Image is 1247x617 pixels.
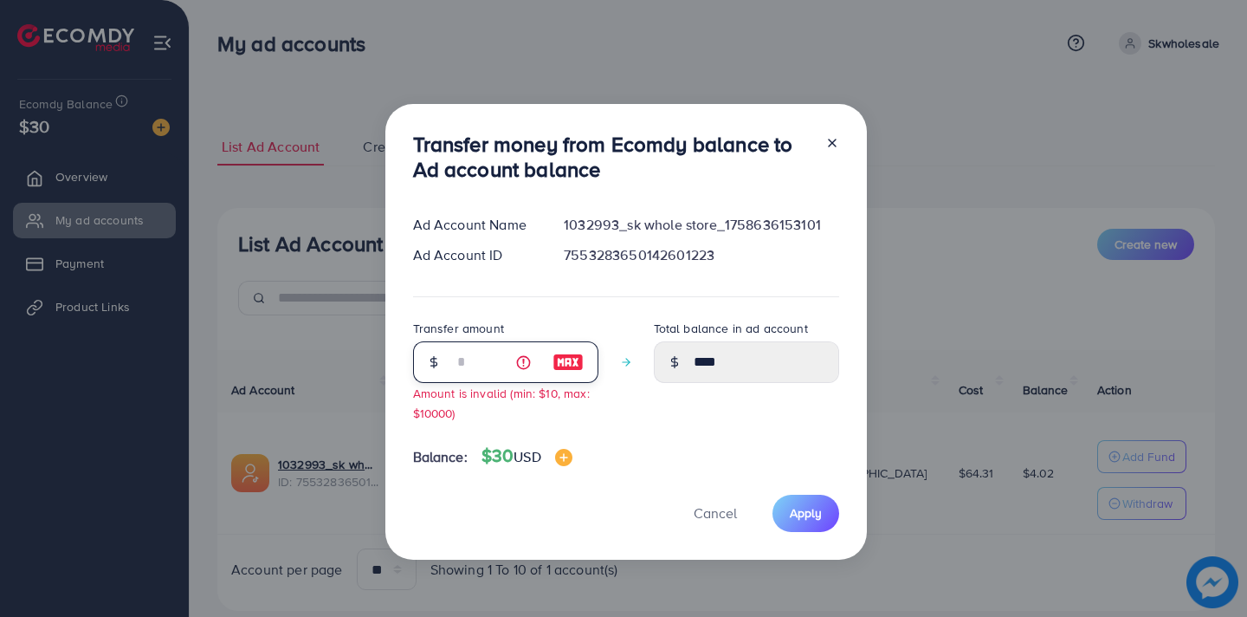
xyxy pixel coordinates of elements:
button: Apply [772,495,839,532]
button: Cancel [672,495,759,532]
div: Ad Account ID [399,245,551,265]
span: Cancel [694,503,737,523]
label: Transfer amount [413,320,504,337]
h3: Transfer money from Ecomdy balance to Ad account balance [413,132,811,182]
small: Amount is invalid (min: $10, max: $10000) [413,385,590,421]
label: Total balance in ad account [654,320,808,337]
span: Balance: [413,447,468,467]
img: image [555,449,572,466]
div: Ad Account Name [399,215,551,235]
div: 7553283650142601223 [550,245,852,265]
span: Apply [790,504,822,522]
img: image [552,352,584,373]
span: USD [514,447,540,466]
div: 1032993_sk whole store_1758636153101 [550,215,852,235]
h4: $30 [481,445,572,467]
